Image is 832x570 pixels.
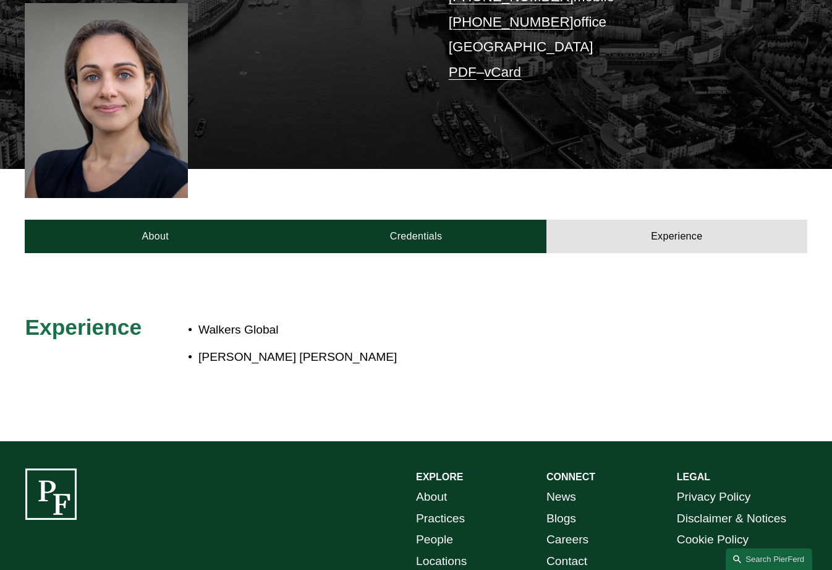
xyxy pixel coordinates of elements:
[677,508,786,530] a: Disclaimer & Notices
[25,315,142,339] span: Experience
[416,472,463,482] strong: EXPLORE
[546,486,576,508] a: News
[677,486,751,508] a: Privacy Policy
[416,508,465,530] a: Practices
[449,14,574,30] a: [PHONE_NUMBER]
[546,472,595,482] strong: CONNECT
[198,319,710,341] p: Walkers Global
[546,220,807,253] a: Experience
[449,64,477,80] a: PDF
[546,529,588,551] a: Careers
[416,486,447,508] a: About
[677,529,749,551] a: Cookie Policy
[286,220,546,253] a: Credentials
[198,347,710,368] p: [PERSON_NAME] [PERSON_NAME]
[677,472,710,482] strong: LEGAL
[25,220,286,253] a: About
[546,508,576,530] a: Blogs
[484,64,521,80] a: vCard
[726,548,812,570] a: Search this site
[416,529,453,551] a: People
